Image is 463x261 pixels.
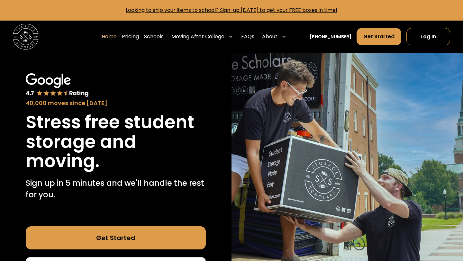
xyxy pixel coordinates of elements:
a: Pricing [122,28,139,46]
div: About [262,33,277,40]
div: Moving After College [169,28,236,46]
a: Get Started [357,28,401,45]
a: Looking to ship your items to school? Sign-up [DATE] to get your FREE boxes in time! [126,6,337,14]
a: Get Started [26,226,206,249]
h1: Stress free student storage and moving. [26,113,206,171]
a: Home [102,28,117,46]
a: Log In [406,28,450,45]
img: Google 4.7 star rating [26,73,89,97]
a: Schools [144,28,164,46]
a: [PHONE_NUMBER] [310,33,351,40]
div: 40,000 moves since [DATE] [26,99,206,107]
div: About [259,28,289,46]
a: FAQs [241,28,254,46]
p: Sign up in 5 minutes and we'll handle the rest for you. [26,177,206,201]
img: Storage Scholars main logo [13,24,39,50]
div: Moving After College [171,33,224,40]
